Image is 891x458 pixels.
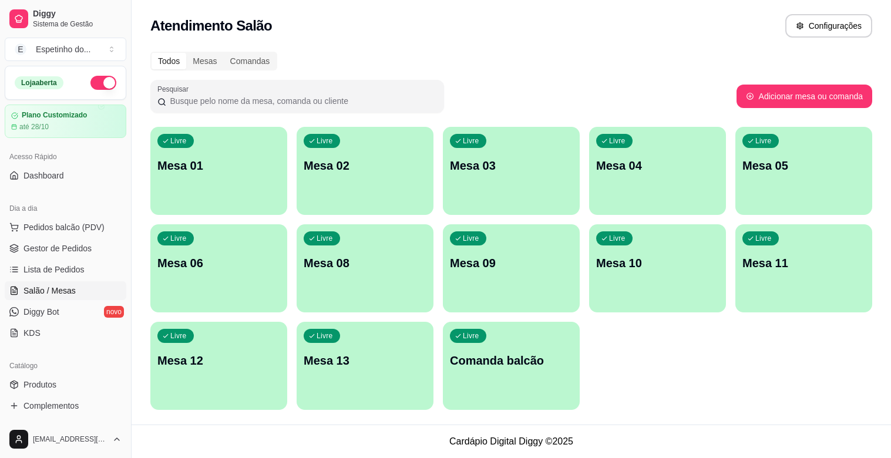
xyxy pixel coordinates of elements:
[166,95,437,107] input: Pesquisar
[157,352,280,369] p: Mesa 12
[5,356,126,375] div: Catálogo
[33,19,122,29] span: Sistema de Gestão
[5,105,126,138] a: Plano Customizadoaté 28/10
[132,425,891,458] footer: Cardápio Digital Diggy © 2025
[742,157,865,174] p: Mesa 05
[596,255,719,271] p: Mesa 10
[23,170,64,181] span: Dashboard
[317,136,333,146] p: Livre
[450,255,573,271] p: Mesa 09
[317,234,333,243] p: Livre
[785,14,872,38] button: Configurações
[5,375,126,394] a: Produtos
[15,76,63,89] div: Loja aberta
[33,435,107,444] span: [EMAIL_ADDRESS][DOMAIN_NAME]
[23,264,85,275] span: Lista de Pedidos
[755,234,772,243] p: Livre
[33,9,122,19] span: Diggy
[224,53,277,69] div: Comandas
[5,302,126,321] a: Diggy Botnovo
[735,224,872,312] button: LivreMesa 11
[23,327,41,339] span: KDS
[150,127,287,215] button: LivreMesa 01
[755,136,772,146] p: Livre
[23,306,59,318] span: Diggy Bot
[443,322,580,410] button: LivreComanda balcão
[304,157,426,174] p: Mesa 02
[157,157,280,174] p: Mesa 01
[297,127,433,215] button: LivreMesa 02
[150,224,287,312] button: LivreMesa 06
[443,127,580,215] button: LivreMesa 03
[5,166,126,185] a: Dashboard
[23,379,56,390] span: Produtos
[735,127,872,215] button: LivreMesa 05
[5,281,126,300] a: Salão / Mesas
[443,224,580,312] button: LivreMesa 09
[23,400,79,412] span: Complementos
[317,331,333,341] p: Livre
[36,43,90,55] div: Espetinho do ...
[157,255,280,271] p: Mesa 06
[157,84,193,94] label: Pesquisar
[5,218,126,237] button: Pedidos balcão (PDV)
[596,157,719,174] p: Mesa 04
[463,234,479,243] p: Livre
[150,16,272,35] h2: Atendimento Salão
[304,352,426,369] p: Mesa 13
[450,352,573,369] p: Comanda balcão
[5,5,126,33] a: DiggySistema de Gestão
[152,53,186,69] div: Todos
[150,322,287,410] button: LivreMesa 12
[23,243,92,254] span: Gestor de Pedidos
[5,260,126,279] a: Lista de Pedidos
[589,224,726,312] button: LivreMesa 10
[609,136,626,146] p: Livre
[463,136,479,146] p: Livre
[297,322,433,410] button: LivreMesa 13
[170,136,187,146] p: Livre
[90,76,116,90] button: Alterar Status
[742,255,865,271] p: Mesa 11
[170,331,187,341] p: Livre
[5,199,126,218] div: Dia a dia
[304,255,426,271] p: Mesa 08
[5,239,126,258] a: Gestor de Pedidos
[5,38,126,61] button: Select a team
[737,85,872,108] button: Adicionar mesa ou comanda
[450,157,573,174] p: Mesa 03
[19,122,49,132] article: até 28/10
[463,331,479,341] p: Livre
[15,43,26,55] span: E
[5,324,126,342] a: KDS
[5,147,126,166] div: Acesso Rápido
[5,425,126,453] button: [EMAIL_ADDRESS][DOMAIN_NAME]
[589,127,726,215] button: LivreMesa 04
[5,396,126,415] a: Complementos
[297,224,433,312] button: LivreMesa 08
[170,234,187,243] p: Livre
[23,221,105,233] span: Pedidos balcão (PDV)
[609,234,626,243] p: Livre
[186,53,223,69] div: Mesas
[22,111,87,120] article: Plano Customizado
[23,285,76,297] span: Salão / Mesas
